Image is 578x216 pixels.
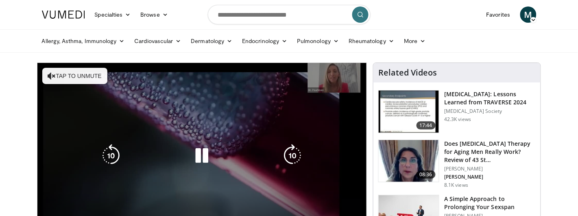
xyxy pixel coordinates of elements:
a: Pulmonology [292,33,344,49]
a: Specialties [90,6,136,23]
a: Dermatology [186,33,238,49]
a: 08:36 Does [MEDICAL_DATA] Therapy for Aging Men Really Work? Review of 43 St… [PERSON_NAME] [PERS... [378,140,536,188]
p: 8.1K views [444,182,468,188]
a: Allergy, Asthma, Immunology [37,33,130,49]
a: M [520,6,537,23]
input: Search topics, interventions [208,5,371,24]
h3: Does [MEDICAL_DATA] Therapy for Aging Men Really Work? Review of 43 St… [444,140,536,164]
p: [PERSON_NAME] [444,166,536,172]
span: 08:36 [417,171,436,179]
a: Cardiovascular [129,33,186,49]
img: 4d4bce34-7cbb-4531-8d0c-5308a71d9d6c.150x105_q85_crop-smart_upscale.jpg [379,140,439,182]
p: 42.3K views [444,116,471,123]
a: 17:44 [MEDICAL_DATA]: Lessons Learned from TRAVERSE 2024 [MEDICAL_DATA] Society 42.3K views [378,90,536,133]
h3: A Simple Approach to Prolonging Your Sexspan [444,195,536,211]
h3: [MEDICAL_DATA]: Lessons Learned from TRAVERSE 2024 [444,90,536,106]
a: Favorites [482,6,515,23]
p: [PERSON_NAME] [444,174,536,180]
p: [MEDICAL_DATA] Society [444,108,536,114]
img: 1317c62a-2f0d-4360-bee0-b1bff80fed3c.150x105_q85_crop-smart_upscale.jpg [379,91,439,133]
span: 17:44 [417,121,436,130]
img: VuMedi Logo [42,11,85,19]
a: Endocrinology [237,33,292,49]
button: Tap to unmute [42,68,107,84]
h4: Related Videos [378,68,437,78]
a: Browse [135,6,173,23]
a: More [399,33,430,49]
a: Rheumatology [344,33,399,49]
